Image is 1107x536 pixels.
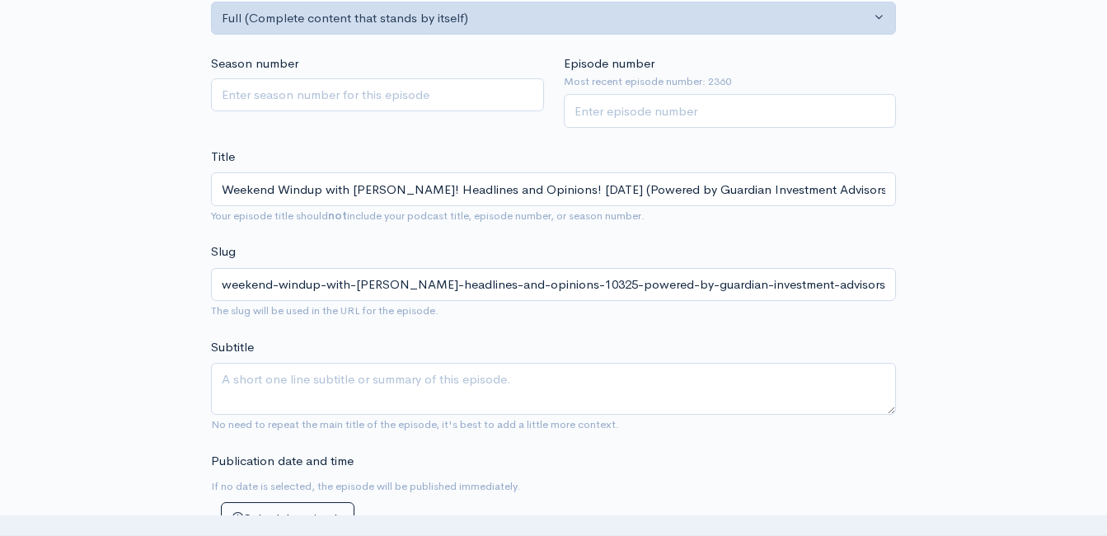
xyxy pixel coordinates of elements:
input: Enter episode number [564,94,897,128]
small: If no date is selected, the episode will be published immediately. [211,479,520,493]
small: Your episode title should include your podcast title, episode number, or season number. [211,209,645,223]
label: Publication date and time [211,452,354,471]
small: No need to repeat the main title of the episode, it's best to add a little more context. [211,417,619,431]
input: What is the episode's title? [211,172,896,206]
button: Full (Complete content that stands by itself) [211,2,896,35]
input: Enter season number for this episode [211,78,544,112]
input: title-of-episode [211,268,896,302]
div: Full (Complete content that stands by itself) [222,9,870,28]
small: Most recent episode number: 2360 [564,73,897,90]
label: Slug [211,242,236,261]
button: Schedule episode [221,502,354,536]
label: Title [211,148,235,167]
label: Season number [211,54,298,73]
small: The slug will be used in the URL for the episode. [211,303,439,317]
label: Episode number [564,54,654,73]
strong: not [328,209,347,223]
label: Subtitle [211,338,254,357]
